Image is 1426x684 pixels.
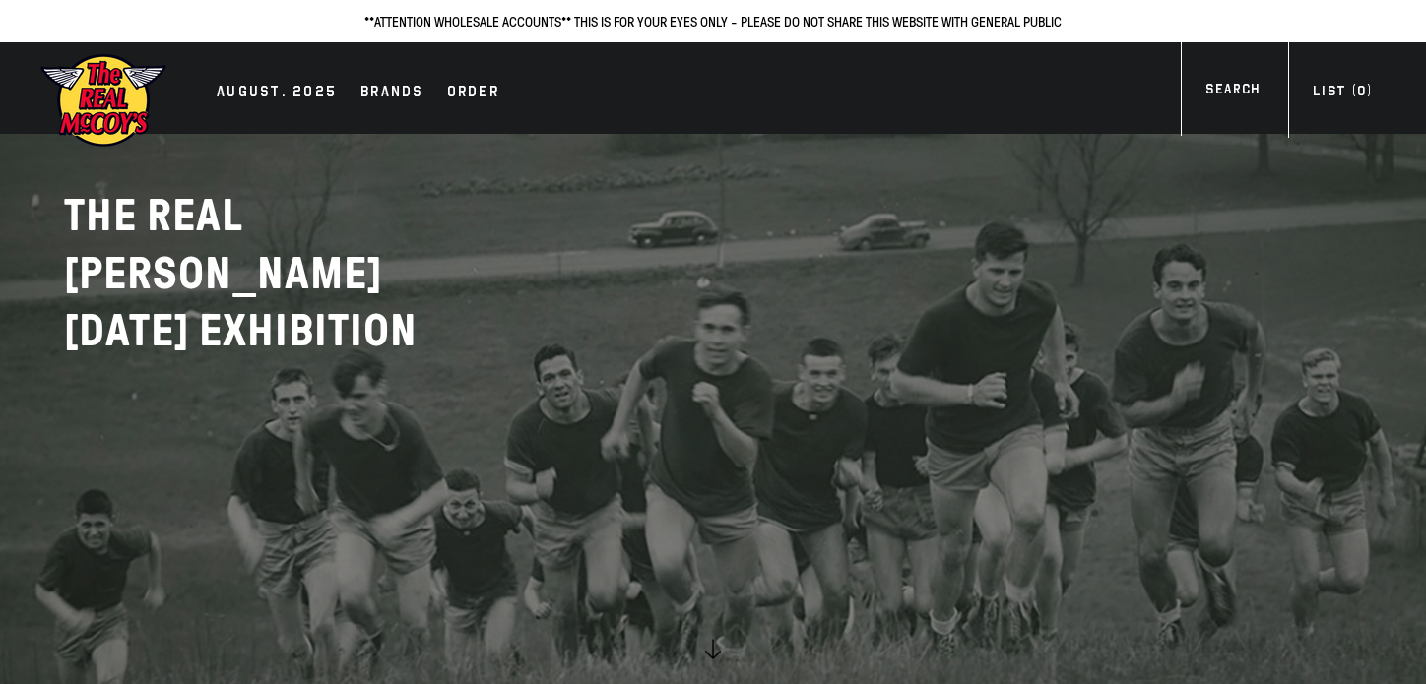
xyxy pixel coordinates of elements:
div: AUGUST. 2025 [217,80,337,107]
img: mccoys-exhibition [39,52,167,149]
p: **ATTENTION WHOLESALE ACCOUNTS** THIS IS FOR YOUR EYES ONLY - PLEASE DO NOT SHARE THIS WEBSITE WI... [20,10,1406,32]
a: Search [1181,79,1284,105]
div: Search [1205,79,1260,105]
p: [DATE] EXHIBITION [64,302,556,360]
div: Brands [360,80,423,107]
a: AUGUST. 2025 [207,80,347,107]
a: List (0) [1288,81,1396,107]
h2: THE REAL [PERSON_NAME] [64,187,556,360]
div: Order [447,80,499,107]
div: List ( ) [1313,81,1372,107]
a: Order [437,80,509,107]
span: 0 [1357,83,1366,99]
